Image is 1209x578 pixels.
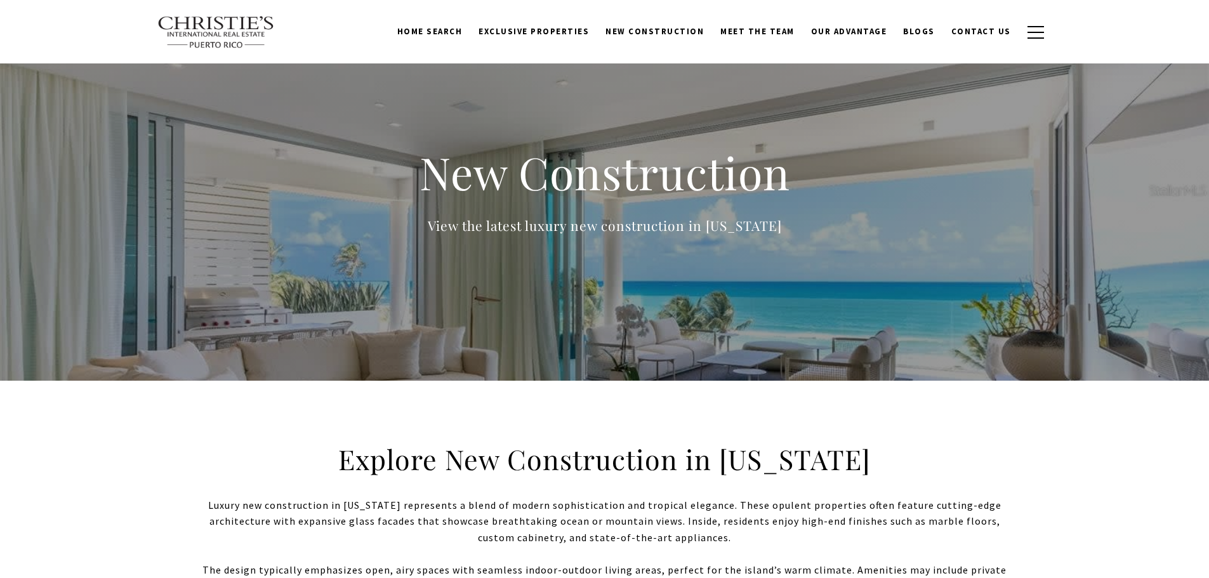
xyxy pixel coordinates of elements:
span: New Construction [605,26,704,37]
span: Contact Us [951,26,1011,37]
img: Christie's International Real Estate text transparent background [157,16,275,49]
a: Our Advantage [803,20,895,44]
span: Our Advantage [811,26,887,37]
h1: New Construction [351,145,859,200]
a: Meet the Team [712,20,803,44]
a: Exclusive Properties [470,20,597,44]
span: Blogs [903,26,935,37]
h2: Explore New Construction in [US_STATE] [332,442,878,477]
p: Luxury new construction in [US_STATE] represents a blend of modern sophistication and tropical el... [192,497,1017,546]
a: Home Search [389,20,471,44]
span: Exclusive Properties [479,26,589,37]
p: View the latest luxury new construction in [US_STATE] [351,215,859,236]
a: Blogs [895,20,943,44]
a: New Construction [597,20,712,44]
